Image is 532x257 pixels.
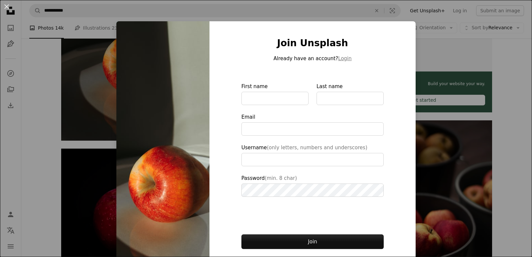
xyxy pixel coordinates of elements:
h1: Join Unsplash [241,37,384,49]
button: Join [241,234,384,249]
label: Last name [317,82,384,105]
input: Email [241,122,384,136]
span: (min. 8 char) [265,175,297,181]
button: Login [338,55,351,63]
span: (only letters, numbers and underscores) [267,145,367,151]
input: First name [241,92,309,105]
label: First name [241,82,309,105]
input: Last name [317,92,384,105]
input: Username(only letters, numbers and underscores) [241,153,384,166]
label: Password [241,174,384,197]
p: Already have an account? [241,55,384,63]
label: Username [241,144,384,166]
input: Password(min. 8 char) [241,184,384,197]
label: Email [241,113,384,136]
